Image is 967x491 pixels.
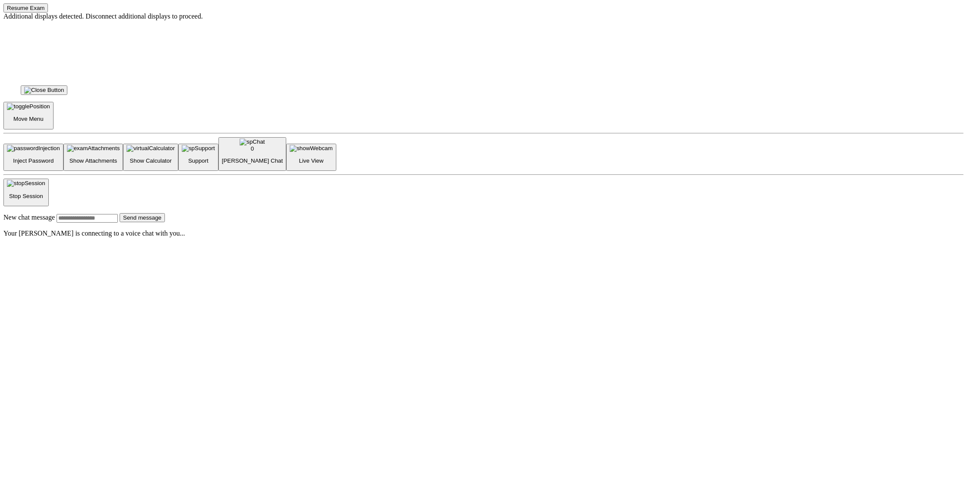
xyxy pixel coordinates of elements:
label: New chat message [3,214,55,221]
p: Your [PERSON_NAME] is connecting to a voice chat with you... [3,230,964,237]
img: virtualCalculator [126,145,175,152]
span: Additional displays detected. Disconnect additional displays to proceed. [3,13,203,20]
p: Live View [290,157,332,164]
button: Send message [120,213,165,222]
img: togglePosition [7,103,50,110]
button: Inject Password [3,144,63,171]
button: Live View [286,144,336,171]
img: showWebcam [290,145,332,152]
img: stopSession [7,180,45,187]
p: Support [182,157,215,164]
img: spChat [240,138,265,145]
button: Show Calculator [123,144,178,171]
p: Show Calculator [126,157,175,164]
p: Inject Password [7,157,60,164]
button: Show Attachments [63,144,123,171]
button: spChat0[PERSON_NAME] Chat [218,137,286,171]
img: examAttachments [67,145,120,152]
button: Move Menu [3,102,54,129]
p: Stop Session [7,193,45,199]
button: Resume Exam [3,3,48,13]
p: [PERSON_NAME] Chat [222,157,283,164]
span: Send message [123,214,161,221]
img: spSupport [182,145,215,152]
div: 0 [222,145,283,152]
p: Move Menu [7,116,50,122]
button: Stop Session [3,179,49,206]
p: Show Attachments [67,157,120,164]
img: Close Button [24,87,64,94]
img: passwordInjection [7,145,60,152]
button: Support [178,144,218,171]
